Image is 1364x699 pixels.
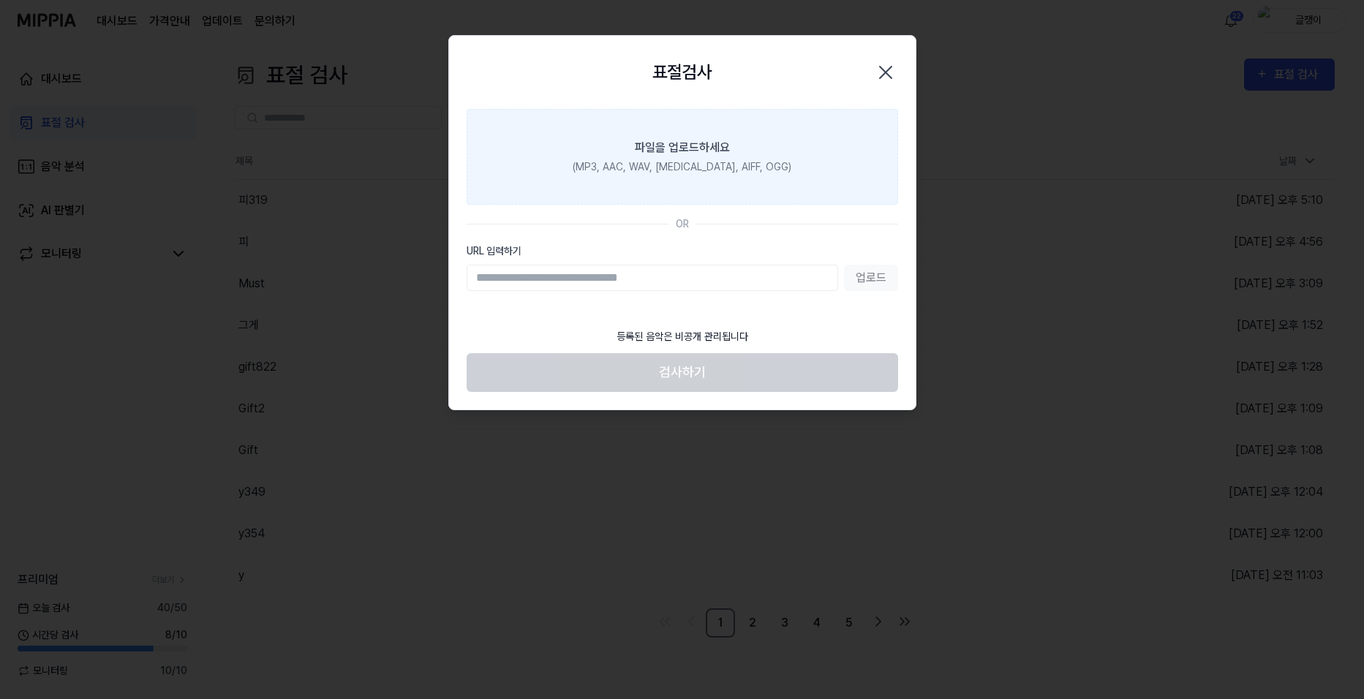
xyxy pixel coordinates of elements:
h2: 표절검사 [652,59,712,86]
div: 등록된 음악은 비공개 관리됩니다 [608,320,757,353]
div: 파일을 업로드하세요 [635,139,730,156]
label: URL 입력하기 [467,243,898,259]
div: (MP3, AAC, WAV, [MEDICAL_DATA], AIFF, OGG) [573,159,791,175]
div: OR [676,216,689,232]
